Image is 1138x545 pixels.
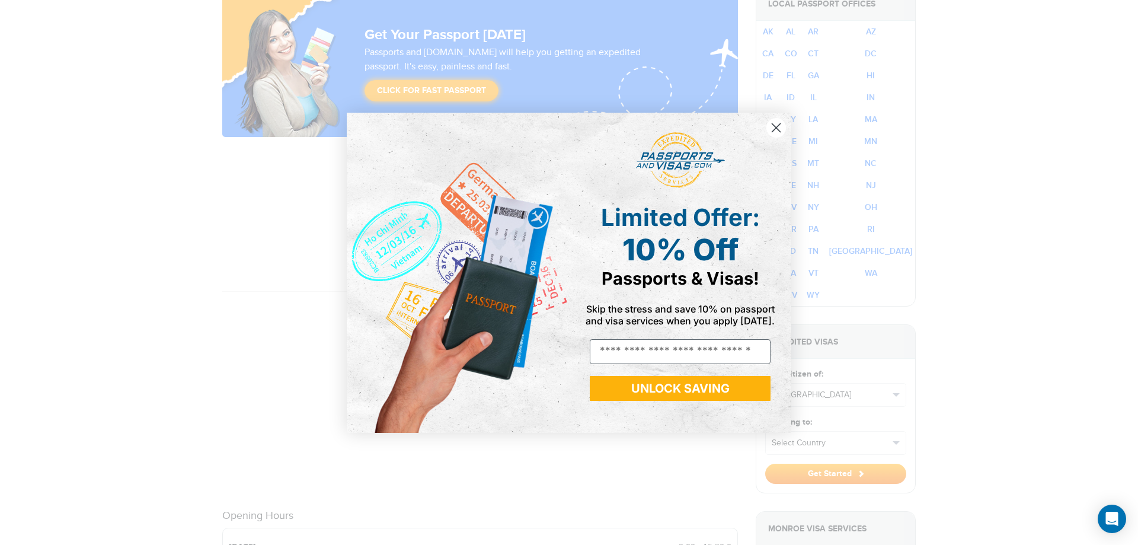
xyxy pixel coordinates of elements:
button: UNLOCK SAVING [590,376,771,401]
img: passports and visas [636,132,725,188]
span: Limited Offer: [601,203,760,232]
img: de9cda0d-0715-46ca-9a25-073762a91ba7.png [347,113,569,433]
div: Open Intercom Messenger [1098,505,1126,533]
span: Passports & Visas! [602,268,759,289]
span: 10% Off [622,232,739,267]
span: Skip the stress and save 10% on passport and visa services when you apply [DATE]. [586,303,775,327]
button: Close dialog [766,117,787,138]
